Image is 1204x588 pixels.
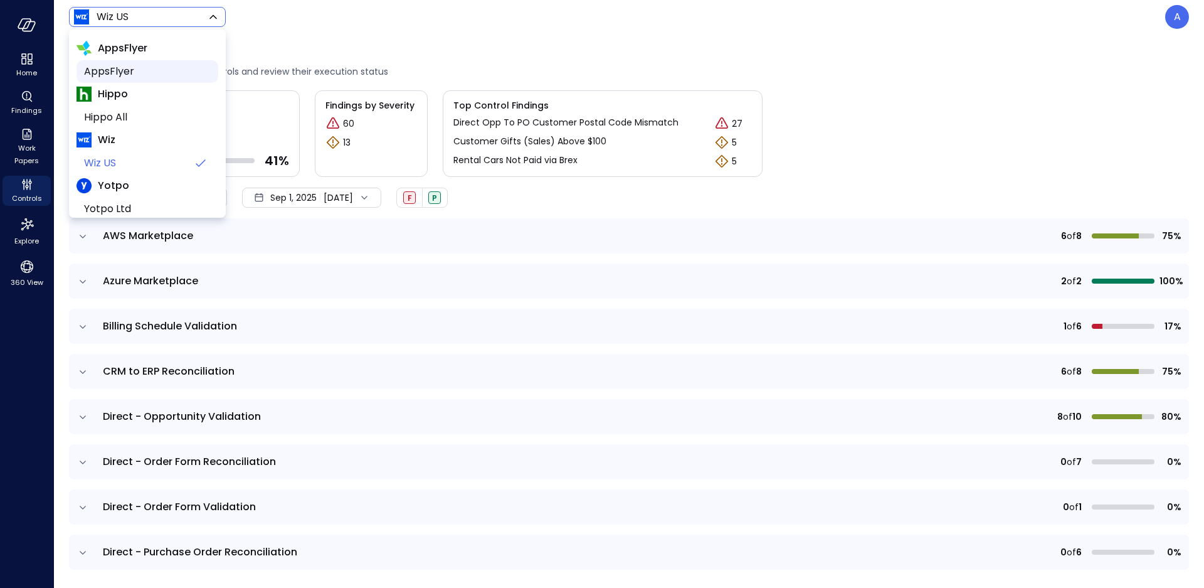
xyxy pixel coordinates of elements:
[77,41,92,56] img: AppsFlyer
[77,198,218,220] li: Yotpo Ltd
[77,106,218,129] li: Hippo All
[98,87,128,102] span: Hippo
[84,156,188,171] span: Wiz US
[84,110,208,125] span: Hippo All
[84,201,208,216] span: Yotpo Ltd
[77,152,218,174] li: Wiz US
[98,178,129,193] span: Yotpo
[77,60,218,83] li: AppsFlyer
[98,132,115,147] span: Wiz
[98,41,147,56] span: AppsFlyer
[77,132,92,147] img: Wiz
[77,178,92,193] img: Yotpo
[77,87,92,102] img: Hippo
[84,64,208,79] span: AppsFlyer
